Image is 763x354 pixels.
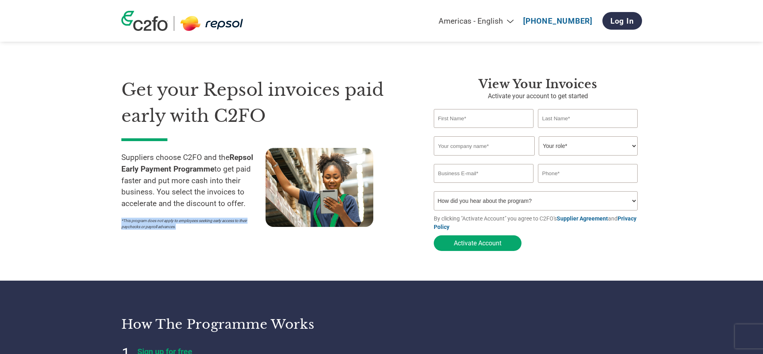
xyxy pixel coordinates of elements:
input: Phone* [538,164,638,183]
p: Suppliers choose C2FO and the to get paid faster and put more cash into their business. You selec... [121,152,266,210]
img: Repsol [180,16,244,31]
img: supply chain worker [266,148,373,227]
div: Inavlid Email Address [434,184,534,188]
input: Your company name* [434,136,535,156]
h1: Get your Repsol invoices paid early with C2FO [121,77,410,129]
input: Last Name* [538,109,638,128]
input: First Name* [434,109,534,128]
img: c2fo logo [121,11,168,31]
p: *This program does not apply to employees seeking early access to their paychecks or payroll adva... [121,218,258,230]
button: Activate Account [434,235,521,251]
div: Invalid last name or last name is too long [538,129,638,133]
a: [PHONE_NUMBER] [523,16,592,26]
div: Invalid company name or company name is too long [434,156,638,161]
div: Invalid first name or first name is too long [434,129,534,133]
a: Log In [602,12,642,30]
h3: How the programme works [121,316,372,332]
a: Supplier Agreement [557,215,608,222]
select: Title/Role [539,136,638,156]
h3: View your invoices [434,77,642,91]
p: Activate your account to get started [434,91,642,101]
div: Inavlid Phone Number [538,184,638,188]
input: Invalid Email format [434,164,534,183]
strong: Repsol Early Payment Programme [121,153,253,174]
p: By clicking "Activate Account" you agree to C2FO's and [434,214,642,231]
a: Privacy Policy [434,215,636,230]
